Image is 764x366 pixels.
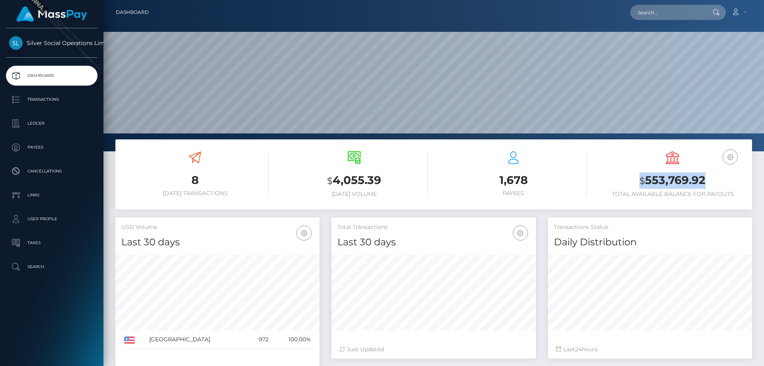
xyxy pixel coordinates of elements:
[6,137,97,157] a: Payees
[440,172,587,188] h3: 1,678
[6,90,97,110] a: Transactions
[9,94,94,106] p: Transactions
[271,331,314,349] td: 100.00%
[599,191,746,198] h6: Total Available Balance for Payouts
[339,345,528,354] div: Just Updated
[281,191,428,198] h6: [DATE] Volume
[248,331,271,349] td: 972
[9,189,94,201] p: Links
[6,66,97,86] a: Dashboard
[327,175,333,186] small: $
[9,165,94,177] p: Cancellations
[575,346,582,353] span: 24
[6,257,97,277] a: Search
[146,331,248,349] td: [GEOGRAPHIC_DATA]
[639,175,645,186] small: $
[116,4,149,21] a: Dashboard
[9,117,94,129] p: Ledger
[554,235,746,249] h4: Daily Distribution
[9,261,94,273] p: Search
[124,337,135,344] img: US.png
[9,141,94,153] p: Payees
[6,114,97,133] a: Ledger
[121,235,314,249] h4: Last 30 days
[6,161,97,181] a: Cancellations
[9,70,94,82] p: Dashboard
[121,172,269,188] h3: 8
[6,233,97,253] a: Taxes
[9,36,23,50] img: Silver Social Operations Limited
[9,213,94,225] p: User Profile
[599,172,746,189] h3: 553,769.92
[6,209,97,229] a: User Profile
[556,345,744,354] div: Last hours
[6,39,97,47] span: Silver Social Operations Limited
[16,6,87,22] img: MassPay Logo
[440,190,587,197] h6: Payees
[337,235,530,249] h4: Last 30 days
[630,5,705,20] input: Search...
[6,185,97,205] a: Links
[281,172,428,189] h3: 4,055.39
[121,223,314,231] h5: USD Volume
[337,223,530,231] h5: Total Transactions
[9,237,94,249] p: Taxes
[121,190,269,197] h6: [DATE] Transactions
[554,223,746,231] h5: Transactions Status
